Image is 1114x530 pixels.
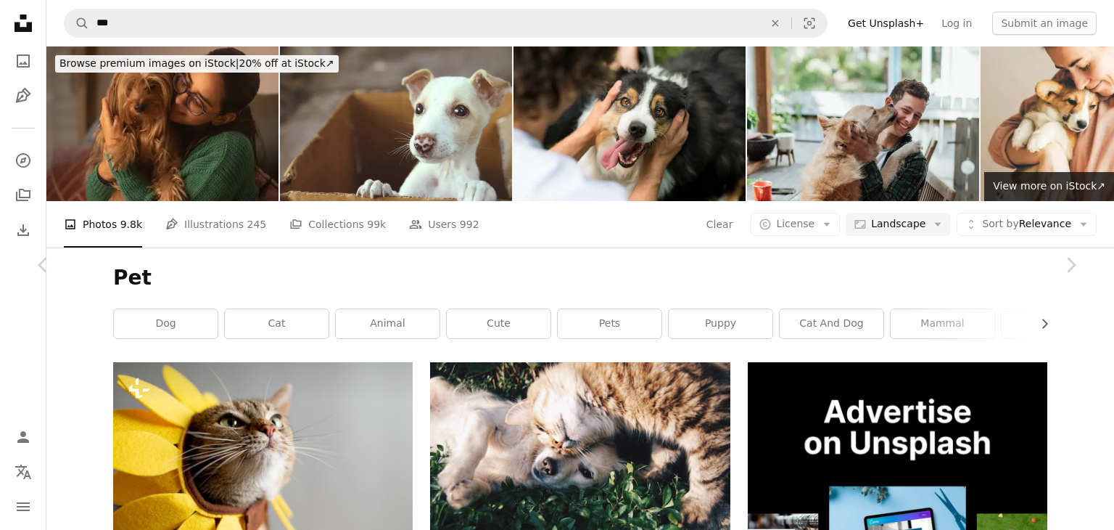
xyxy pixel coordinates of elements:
[367,216,386,232] span: 99k
[992,12,1097,35] button: Submit an image
[751,213,840,236] button: License
[114,309,218,338] a: dog
[113,455,413,468] a: a cat wearing a sunflower costume on its head
[780,309,883,338] a: cat and dog
[336,309,440,338] a: animal
[1027,195,1114,335] a: Next
[280,46,512,201] img: Cute Puppy in a box
[46,46,347,81] a: Browse premium images on iStock|20% off at iStock↗
[460,216,479,232] span: 992
[846,213,951,236] button: Landscape
[409,201,479,248] a: Users 992
[984,172,1114,201] a: View more on iStock↗
[64,9,828,38] form: Find visuals sitewide
[113,265,1047,291] h1: Pet
[65,9,89,37] button: Search Unsplash
[165,201,266,248] a: Illustrations 245
[776,218,814,229] span: License
[59,57,334,69] span: 20% off at iStock ↗
[558,309,661,338] a: pets
[871,217,925,232] span: Landscape
[957,213,1097,236] button: Sort byRelevance
[9,146,38,175] a: Explore
[9,181,38,210] a: Collections
[9,46,38,76] a: Photos
[59,57,239,69] span: Browse premium images on iStock |
[9,457,38,486] button: Language
[289,201,386,248] a: Collections 99k
[430,444,730,457] a: white dog and gray cat hugging each other on grass
[225,309,329,338] a: cat
[9,423,38,452] a: Log in / Sign up
[447,309,550,338] a: cute
[46,46,278,201] img: Smiling woman embracing dog on sofa
[247,216,267,232] span: 245
[747,46,979,201] img: We're Best Friends!
[513,46,746,201] img: So Much Love For Her Owner
[982,218,1018,229] span: Sort by
[1002,309,1105,338] a: pet food
[9,81,38,110] a: Illustrations
[706,213,734,236] button: Clear
[982,217,1071,232] span: Relevance
[839,12,933,35] a: Get Unsplash+
[669,309,772,338] a: puppy
[993,180,1105,192] span: View more on iStock ↗
[759,9,791,37] button: Clear
[9,492,38,521] button: Menu
[891,309,994,338] a: mammal
[792,9,827,37] button: Visual search
[933,12,981,35] a: Log in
